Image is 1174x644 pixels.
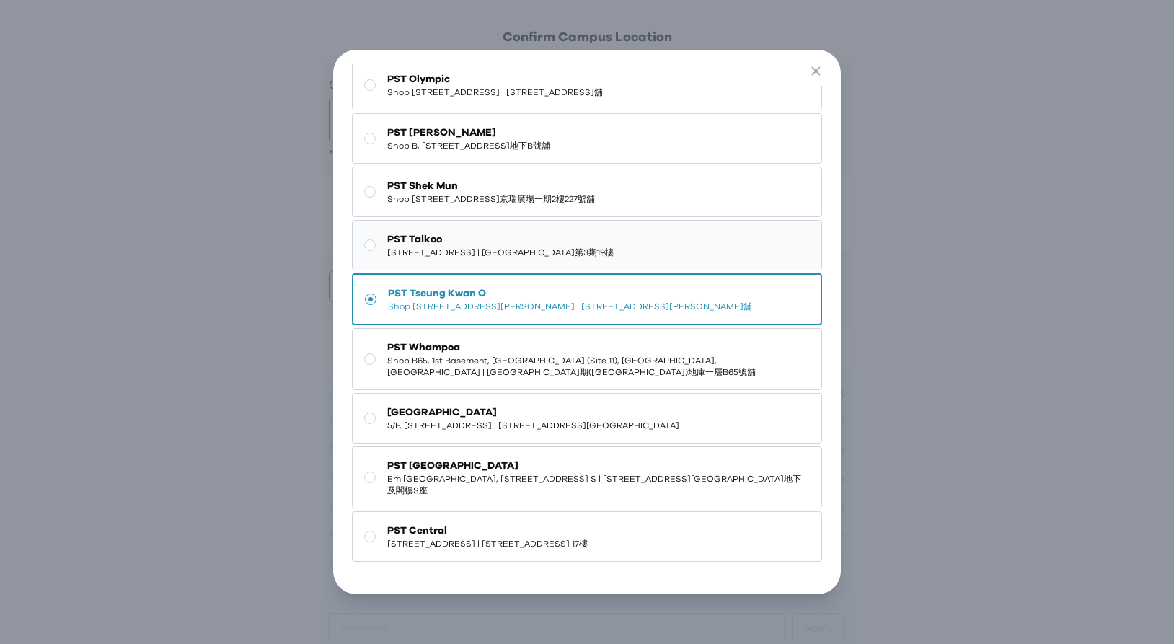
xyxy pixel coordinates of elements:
[352,113,822,164] button: PST [PERSON_NAME]Shop B, [STREET_ADDRESS]地下B號舖
[352,328,822,390] button: PST WhampoaShop B65, 1st Basement, [GEOGRAPHIC_DATA] (Site 11), [GEOGRAPHIC_DATA], [GEOGRAPHIC_DA...
[352,511,822,562] button: PST Central[STREET_ADDRESS] | [STREET_ADDRESS] 17樓
[387,193,595,205] span: Shop [STREET_ADDRESS]京瑞廣場一期2樓227號舖
[387,420,679,431] span: 5/F, [STREET_ADDRESS] | [STREET_ADDRESS][GEOGRAPHIC_DATA]
[387,473,810,496] span: Em [GEOGRAPHIC_DATA], [STREET_ADDRESS] S | [STREET_ADDRESS][GEOGRAPHIC_DATA]地下及閣樓S座
[387,87,603,98] span: Shop [STREET_ADDRESS] | [STREET_ADDRESS]舖
[352,273,822,325] button: PST Tseung Kwan OShop [STREET_ADDRESS][PERSON_NAME] | [STREET_ADDRESS][PERSON_NAME]舖
[387,72,603,87] span: PST Olympic
[387,232,614,247] span: PST Taikoo
[387,179,595,193] span: PST Shek Mun
[352,393,822,444] button: [GEOGRAPHIC_DATA]5/F, [STREET_ADDRESS] | [STREET_ADDRESS][GEOGRAPHIC_DATA]
[352,60,822,110] button: PST OlympicShop [STREET_ADDRESS] | [STREET_ADDRESS]舖
[352,220,822,270] button: PST Taikoo[STREET_ADDRESS] | [GEOGRAPHIC_DATA]第3期19樓
[352,167,822,217] button: PST Shek MunShop [STREET_ADDRESS]京瑞廣場一期2樓227號舖
[387,524,588,538] span: PST Central
[387,140,550,151] span: Shop B, [STREET_ADDRESS]地下B號舖
[387,459,810,473] span: PST [GEOGRAPHIC_DATA]
[387,538,588,550] span: [STREET_ADDRESS] | [STREET_ADDRESS] 17樓
[387,355,810,378] span: Shop B65, 1st Basement, [GEOGRAPHIC_DATA] (Site 11), [GEOGRAPHIC_DATA], [GEOGRAPHIC_DATA] | [GEOG...
[388,286,752,301] span: PST Tseung Kwan O
[388,301,752,312] span: Shop [STREET_ADDRESS][PERSON_NAME] | [STREET_ADDRESS][PERSON_NAME]舖
[387,340,810,355] span: PST Whampoa
[387,125,550,140] span: PST [PERSON_NAME]
[387,405,679,420] span: [GEOGRAPHIC_DATA]
[387,247,614,258] span: [STREET_ADDRESS] | [GEOGRAPHIC_DATA]第3期19樓
[352,446,822,508] button: PST [GEOGRAPHIC_DATA]Em [GEOGRAPHIC_DATA], [STREET_ADDRESS] S | [STREET_ADDRESS][GEOGRAPHIC_DATA]...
